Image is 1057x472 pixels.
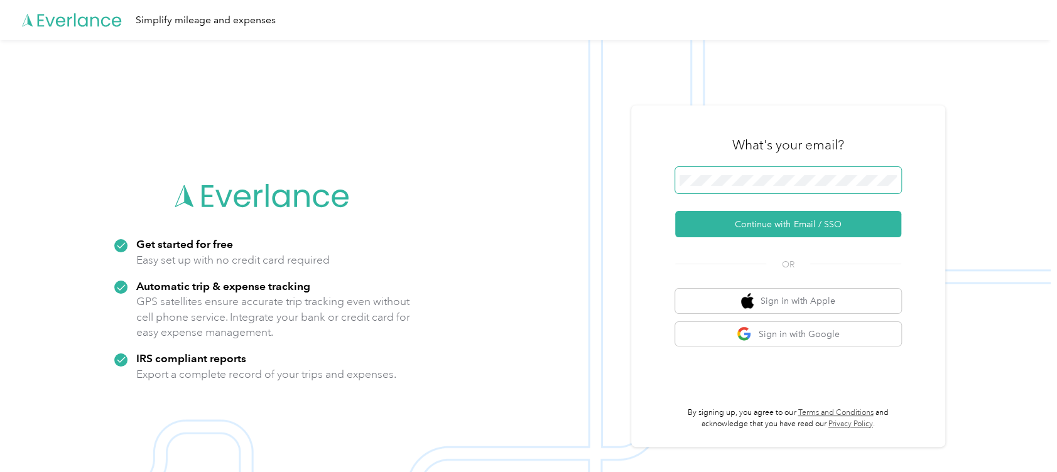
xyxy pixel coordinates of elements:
a: Privacy Policy [828,419,873,429]
strong: Automatic trip & expense tracking [136,279,310,292]
button: google logoSign in with Google [675,322,901,346]
img: google logo [737,326,752,342]
strong: Get started for free [136,237,233,250]
a: Terms and Conditions [798,408,873,417]
p: Easy set up with no credit card required [136,252,330,268]
h3: What's your email? [732,136,844,154]
strong: IRS compliant reports [136,351,246,365]
img: apple logo [741,293,754,309]
button: Continue with Email / SSO [675,211,901,237]
div: Simplify mileage and expenses [136,13,276,28]
p: Export a complete record of your trips and expenses. [136,367,396,382]
p: GPS satellites ensure accurate trip tracking even without cell phone service. Integrate your bank... [136,294,411,340]
span: OR [766,258,810,271]
p: By signing up, you agree to our and acknowledge that you have read our . [675,407,901,429]
button: apple logoSign in with Apple [675,289,901,313]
